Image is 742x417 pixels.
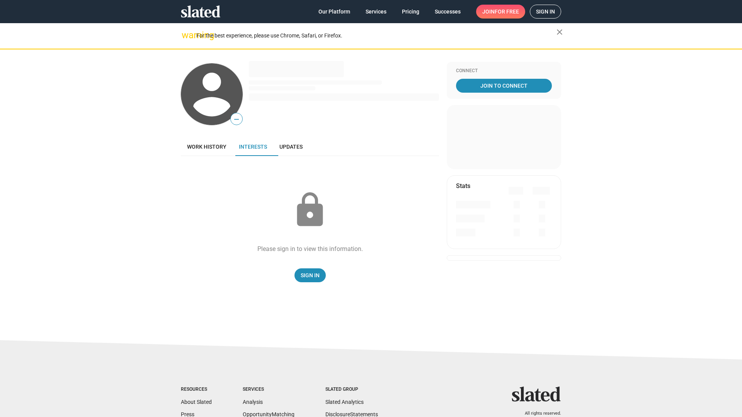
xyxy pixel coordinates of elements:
[325,386,378,393] div: Slated Group
[273,137,309,156] a: Updates
[187,144,226,150] span: Work history
[231,114,242,124] span: —
[181,137,233,156] a: Work history
[495,5,519,19] span: for free
[181,386,212,393] div: Resources
[233,137,273,156] a: Interests
[243,386,294,393] div: Services
[239,144,267,150] span: Interests
[366,5,386,19] span: Services
[456,182,470,190] mat-card-title: Stats
[482,5,519,19] span: Join
[325,399,364,405] a: Slated Analytics
[243,399,263,405] a: Analysis
[396,5,425,19] a: Pricing
[402,5,419,19] span: Pricing
[196,31,556,41] div: For the best experience, please use Chrome, Safari, or Firefox.
[359,5,393,19] a: Services
[257,245,363,253] div: Please sign in to view this information.
[182,31,191,40] mat-icon: warning
[536,5,555,18] span: Sign in
[456,79,552,93] a: Join To Connect
[456,68,552,74] div: Connect
[458,79,550,93] span: Join To Connect
[312,5,356,19] a: Our Platform
[279,144,303,150] span: Updates
[294,268,326,282] a: Sign In
[318,5,350,19] span: Our Platform
[291,191,329,229] mat-icon: lock
[435,5,461,19] span: Successes
[555,27,564,37] mat-icon: close
[530,5,561,19] a: Sign in
[301,268,320,282] span: Sign In
[429,5,467,19] a: Successes
[181,399,212,405] a: About Slated
[476,5,525,19] a: Joinfor free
